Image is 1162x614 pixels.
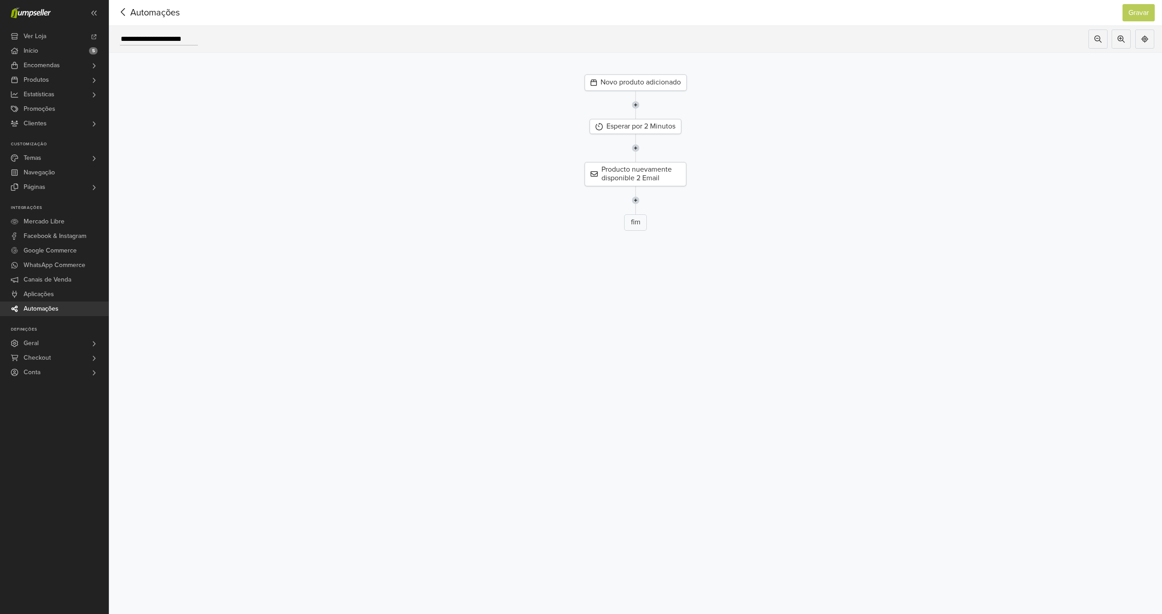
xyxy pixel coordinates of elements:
span: Canais de Venda [24,272,71,287]
span: Clientes [24,116,47,131]
img: line-7960e5f4d2b50ad2986e.svg [632,134,640,162]
span: Temas [24,151,41,165]
span: Ver Loja [24,29,46,44]
button: Gravar [1123,4,1155,21]
img: line-7960e5f4d2b50ad2986e.svg [632,91,640,119]
span: WhatsApp Commerce [24,258,85,272]
p: Customização [11,142,108,147]
span: Geral [24,336,39,351]
span: Produtos [24,73,49,87]
div: fim [624,214,647,231]
span: Início [24,44,38,58]
div: Novo produto adicionado [585,74,687,91]
span: Mercado Libre [24,214,64,229]
span: 5 [89,47,98,54]
img: line-7960e5f4d2b50ad2986e.svg [632,186,640,214]
span: Promoções [24,102,55,116]
span: Automações [116,6,166,20]
span: Encomendas [24,58,60,73]
span: Automações [24,302,59,316]
span: Aplicações [24,287,54,302]
span: Google Commerce [24,243,77,258]
span: Navegação [24,165,55,180]
p: Definições [11,327,108,332]
p: Integrações [11,205,108,211]
span: Estatísticas [24,87,54,102]
span: Conta [24,365,40,380]
div: Producto nuevamente disponible 2 Email [585,162,686,186]
span: Facebook & Instagram [24,229,86,243]
span: Páginas [24,180,45,194]
div: Esperar por 2 Minutos [590,119,681,134]
span: Checkout [24,351,51,365]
